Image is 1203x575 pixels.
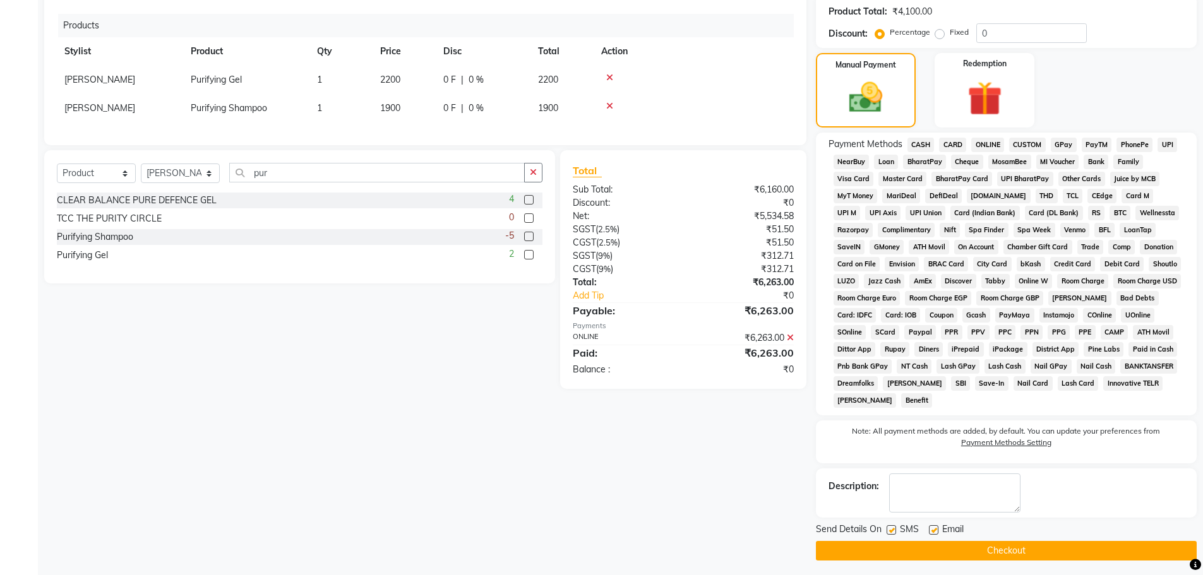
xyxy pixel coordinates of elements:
[1084,155,1108,169] span: Bank
[1140,240,1177,254] span: Donation
[1058,172,1105,186] span: Other Cards
[191,74,242,85] span: Purifying Gel
[1094,223,1115,237] span: BFL
[1036,155,1079,169] span: MI Voucher
[890,27,930,38] label: Percentage
[950,27,969,38] label: Fixed
[904,325,936,340] span: Paypal
[829,480,879,493] div: Description:
[183,37,309,66] th: Product
[1015,274,1053,288] span: Online W
[942,523,964,538] span: Email
[989,342,1027,357] span: iPackage
[563,345,683,360] div: Paid:
[1113,155,1143,169] span: Family
[57,194,217,207] div: CLEAR BALANCE PURE DEFENCE GEL
[1082,138,1112,152] span: PayTM
[1048,291,1111,305] span: [PERSON_NAME]
[885,257,919,271] span: Envision
[1101,325,1128,340] span: CAMP
[509,247,514,261] span: 2
[309,37,373,66] th: Qty
[1039,308,1079,323] span: Instamojo
[563,223,683,236] div: ( )
[957,77,1013,120] img: _gift.svg
[900,523,919,538] span: SMS
[229,163,525,182] input: Search or Scan
[834,155,870,169] span: NearBuy
[598,251,610,261] span: 9%
[834,308,877,323] span: Card: IDFC
[965,223,1008,237] span: Spa Finder
[864,274,904,288] span: Jazz Cash
[598,224,617,234] span: 2.5%
[1063,189,1083,203] span: TCL
[1032,342,1079,357] span: District App
[1050,257,1096,271] span: Credit Card
[1128,342,1177,357] span: Paid in Cash
[1158,138,1177,152] span: UPI
[874,155,898,169] span: Loan
[505,229,514,242] span: -5
[563,303,683,318] div: Payable:
[573,263,596,275] span: CGST
[1122,189,1153,203] span: Card M
[563,289,703,302] a: Add Tip
[948,342,984,357] span: iPrepaid
[563,210,683,223] div: Net:
[834,291,901,305] span: Room Charge Euro
[1121,308,1154,323] span: UOnline
[967,325,990,340] span: PPV
[1110,206,1130,220] span: BTC
[191,102,267,114] span: Purifying Shampoo
[573,223,596,235] span: SGST
[924,257,968,271] span: BRAC Card
[976,291,1043,305] span: Room Charge GBP
[967,189,1031,203] span: [DOMAIN_NAME]
[834,206,861,220] span: UPI M
[1003,240,1072,254] span: Chamber Gift Card
[834,240,865,254] span: SaveIN
[834,359,892,374] span: Pnb Bank GPay
[563,263,683,276] div: ( )
[443,102,456,115] span: 0 F
[995,325,1016,340] span: PPC
[1060,223,1090,237] span: Venmo
[683,276,803,289] div: ₹6,263.00
[995,308,1034,323] span: PayMaya
[509,211,514,224] span: 0
[835,59,896,71] label: Manual Payment
[834,342,876,357] span: Dittor App
[469,102,484,115] span: 0 %
[573,164,602,177] span: Total
[816,541,1197,560] button: Checkout
[380,74,400,85] span: 2200
[573,237,596,248] span: CGST
[829,27,868,40] div: Discount:
[907,138,935,152] span: CASH
[997,172,1053,186] span: UPI BharatPay
[1087,189,1116,203] span: CEdge
[373,37,436,66] th: Price
[683,249,803,263] div: ₹312.71
[909,274,936,288] span: AmEx
[988,155,1031,169] span: MosamBee
[1135,206,1179,220] span: Wellnessta
[865,206,901,220] span: UPI Axis
[883,376,946,391] span: [PERSON_NAME]
[954,240,998,254] span: On Account
[937,359,979,374] span: Lash GPay
[317,74,322,85] span: 1
[903,155,946,169] span: BharatPay
[1017,257,1045,271] span: bKash
[64,102,135,114] span: [PERSON_NAME]
[683,223,803,236] div: ₹51.50
[57,249,108,262] div: Purifying Gel
[703,289,803,302] div: ₹0
[563,196,683,210] div: Discount:
[1051,138,1077,152] span: GPay
[973,257,1012,271] span: City Card
[1120,223,1156,237] span: LoanTap
[563,183,683,196] div: Sub Total:
[58,14,803,37] div: Products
